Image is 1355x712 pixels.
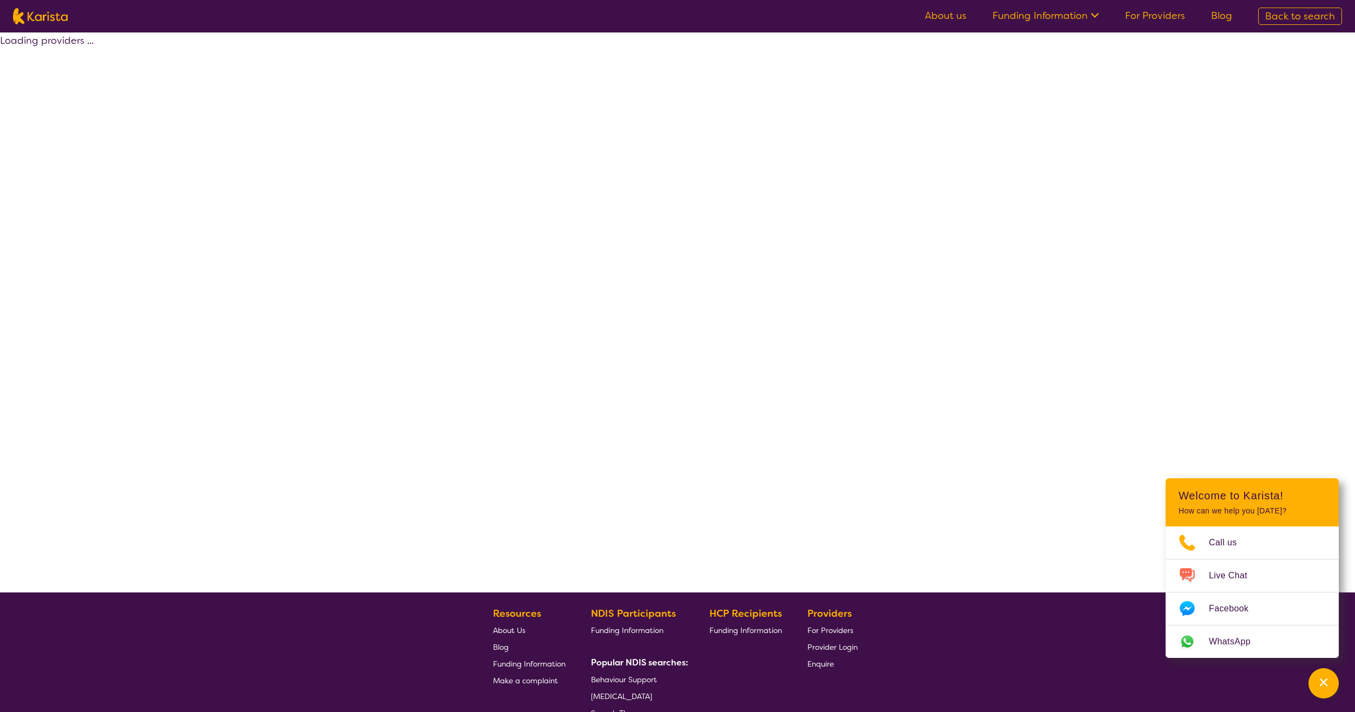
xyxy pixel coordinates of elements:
[493,622,565,638] a: About Us
[925,9,966,22] a: About us
[807,607,852,620] b: Providers
[1209,568,1260,584] span: Live Chat
[709,607,782,620] b: HCP Recipients
[591,688,684,704] a: [MEDICAL_DATA]
[591,607,676,620] b: NDIS Participants
[807,642,858,652] span: Provider Login
[591,657,688,668] b: Popular NDIS searches:
[591,671,684,688] a: Behaviour Support
[709,625,782,635] span: Funding Information
[992,9,1099,22] a: Funding Information
[709,622,782,638] a: Funding Information
[493,625,525,635] span: About Us
[493,638,565,655] a: Blog
[493,676,558,685] span: Make a complaint
[591,691,652,701] span: [MEDICAL_DATA]
[807,638,858,655] a: Provider Login
[13,8,68,24] img: Karista logo
[591,675,657,684] span: Behaviour Support
[1125,9,1185,22] a: For Providers
[807,625,853,635] span: For Providers
[1166,478,1339,658] div: Channel Menu
[1209,601,1261,617] span: Facebook
[493,655,565,672] a: Funding Information
[1211,9,1232,22] a: Blog
[493,607,541,620] b: Resources
[1265,10,1335,23] span: Back to search
[1179,506,1326,516] p: How can we help you [DATE]?
[807,655,858,672] a: Enquire
[1209,535,1250,551] span: Call us
[1209,634,1264,650] span: WhatsApp
[591,622,684,638] a: Funding Information
[1179,489,1326,502] h2: Welcome to Karista!
[493,672,565,689] a: Make a complaint
[493,659,565,669] span: Funding Information
[591,625,663,635] span: Funding Information
[807,659,834,669] span: Enquire
[1166,526,1339,658] ul: Choose channel
[1258,8,1342,25] a: Back to search
[493,642,509,652] span: Blog
[1166,625,1339,658] a: Web link opens in a new tab.
[1308,668,1339,698] button: Channel Menu
[807,622,858,638] a: For Providers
